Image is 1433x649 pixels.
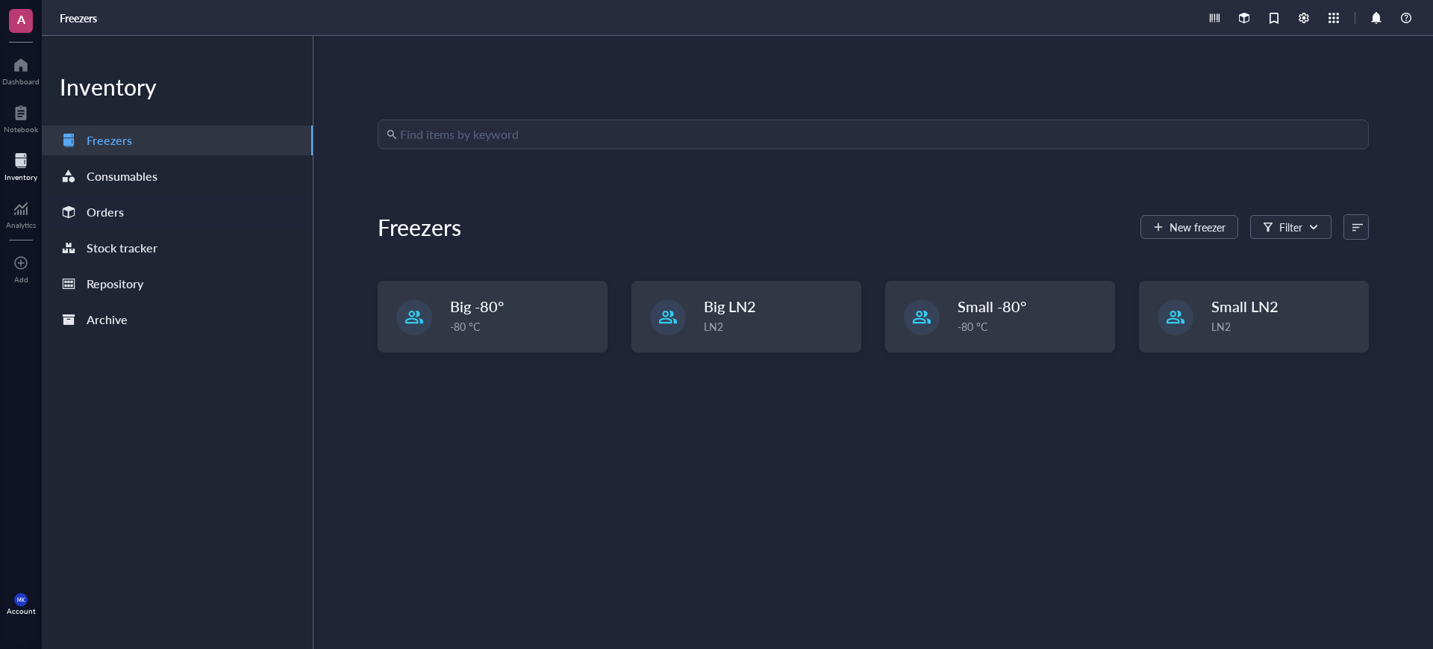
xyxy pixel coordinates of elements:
[42,161,313,191] a: Consumables
[450,318,598,335] div: -80 °C
[42,269,313,299] a: Repository
[4,125,38,134] div: Notebook
[42,72,313,102] div: Inventory
[87,237,157,258] div: Stock tracker
[4,101,38,134] a: Notebook
[1211,318,1359,335] div: LN2
[87,273,143,294] div: Repository
[1211,296,1279,317] span: Small LN2
[6,196,36,229] a: Analytics
[4,173,37,181] div: Inventory
[2,77,40,86] div: Dashboard
[14,275,28,284] div: Add
[42,125,313,155] a: Freezers
[958,296,1026,317] span: Small -80°
[704,318,852,335] div: LN2
[450,296,504,317] span: Big -80°
[2,53,40,86] a: Dashboard
[4,149,37,181] a: Inventory
[42,233,313,263] a: Stock tracker
[1170,221,1226,233] span: New freezer
[1279,219,1302,235] div: Filter
[1140,215,1238,239] button: New freezer
[6,220,36,229] div: Analytics
[87,202,124,223] div: Orders
[60,11,100,25] a: Freezers
[958,318,1105,335] div: -80 °C
[42,305,313,335] a: Archive
[87,166,157,187] div: Consumables
[87,309,128,330] div: Archive
[17,597,25,603] span: MK
[378,212,461,242] div: Freezers
[7,606,36,615] div: Account
[42,197,313,227] a: Orders
[17,10,25,28] span: A
[87,130,132,151] div: Freezers
[704,296,756,317] span: Big LN2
